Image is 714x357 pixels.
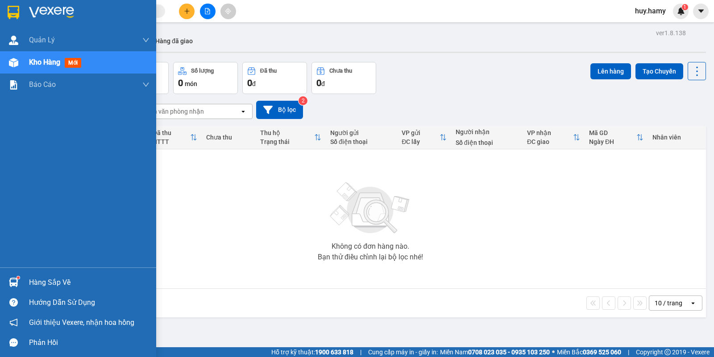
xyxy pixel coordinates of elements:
[440,347,550,357] span: Miền Nam
[318,254,423,261] div: Bạn thử điều chỉnh lại bộ lọc nhé!
[468,349,550,356] strong: 0708 023 035 - 0935 103 250
[184,8,190,14] span: plus
[178,78,183,88] span: 0
[29,79,56,90] span: Báo cáo
[8,6,19,19] img: logo-vxr
[252,80,256,87] span: đ
[153,138,191,145] div: HTTT
[240,108,247,115] svg: open
[256,126,326,149] th: Toggle SortBy
[628,347,629,357] span: |
[17,276,20,279] sup: 1
[179,4,195,19] button: plus
[200,4,216,19] button: file-add
[29,336,149,349] div: Phản hồi
[173,62,238,94] button: Số lượng0món
[256,101,303,119] button: Bộ lọc
[456,128,518,135] div: Người nhận
[329,68,352,74] div: Chưa thu
[148,126,202,149] th: Toggle SortBy
[185,80,197,87] span: món
[321,80,325,87] span: đ
[9,80,18,90] img: solution-icon
[682,4,688,10] sup: 1
[9,298,18,307] span: question-circle
[29,317,134,328] span: Giới thiệu Vexere, nhận hoa hồng
[9,278,18,287] img: warehouse-icon
[656,28,686,38] div: ver 1.8.138
[697,7,705,15] span: caret-down
[523,126,585,149] th: Toggle SortBy
[260,68,277,74] div: Đã thu
[153,129,191,136] div: Đã thu
[368,347,438,357] span: Cung cấp máy in - giấy in:
[191,68,214,74] div: Số lượng
[29,296,149,309] div: Hướng dẫn sử dụng
[271,347,353,357] span: Hỗ trợ kỹ thuật:
[299,96,307,105] sup: 2
[260,129,314,136] div: Thu hộ
[590,63,631,79] button: Lên hàng
[689,300,697,307] svg: open
[330,129,393,136] div: Người gửi
[9,338,18,347] span: message
[316,78,321,88] span: 0
[589,129,636,136] div: Mã GD
[9,318,18,327] span: notification
[225,8,231,14] span: aim
[402,129,439,136] div: VP gửi
[527,138,573,145] div: ĐC giao
[9,58,18,67] img: warehouse-icon
[9,36,18,45] img: warehouse-icon
[242,62,307,94] button: Đã thu0đ
[330,138,393,145] div: Số điện thoại
[311,62,376,94] button: Chưa thu0đ
[527,129,573,136] div: VP nhận
[655,299,682,308] div: 10 / trang
[397,126,451,149] th: Toggle SortBy
[142,37,149,44] span: down
[589,138,636,145] div: Ngày ĐH
[29,34,55,45] span: Quản Lý
[247,78,252,88] span: 0
[360,347,361,357] span: |
[315,349,353,356] strong: 1900 633 818
[628,5,673,16] span: huy.hamy
[652,134,702,141] div: Nhân viên
[142,107,204,116] div: Chọn văn phòng nhận
[260,138,314,145] div: Trạng thái
[693,4,709,19] button: caret-down
[683,4,686,10] span: 1
[635,63,683,79] button: Tạo Chuyến
[552,350,555,354] span: ⚪️
[456,139,518,146] div: Số điện thoại
[332,243,409,250] div: Không có đơn hàng nào.
[204,8,211,14] span: file-add
[583,349,621,356] strong: 0369 525 060
[142,81,149,88] span: down
[148,30,200,52] button: Hàng đã giao
[677,7,685,15] img: icon-new-feature
[29,58,60,66] span: Kho hàng
[220,4,236,19] button: aim
[65,58,81,68] span: mới
[664,349,671,355] span: copyright
[402,138,439,145] div: ĐC lấy
[326,177,415,239] img: svg+xml;base64,PHN2ZyBjbGFzcz0ibGlzdC1wbHVnX19zdmciIHhtbG5zPSJodHRwOi8vd3d3LnczLm9yZy8yMDAwL3N2Zy...
[206,134,251,141] div: Chưa thu
[29,276,149,289] div: Hàng sắp về
[585,126,648,149] th: Toggle SortBy
[557,347,621,357] span: Miền Bắc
